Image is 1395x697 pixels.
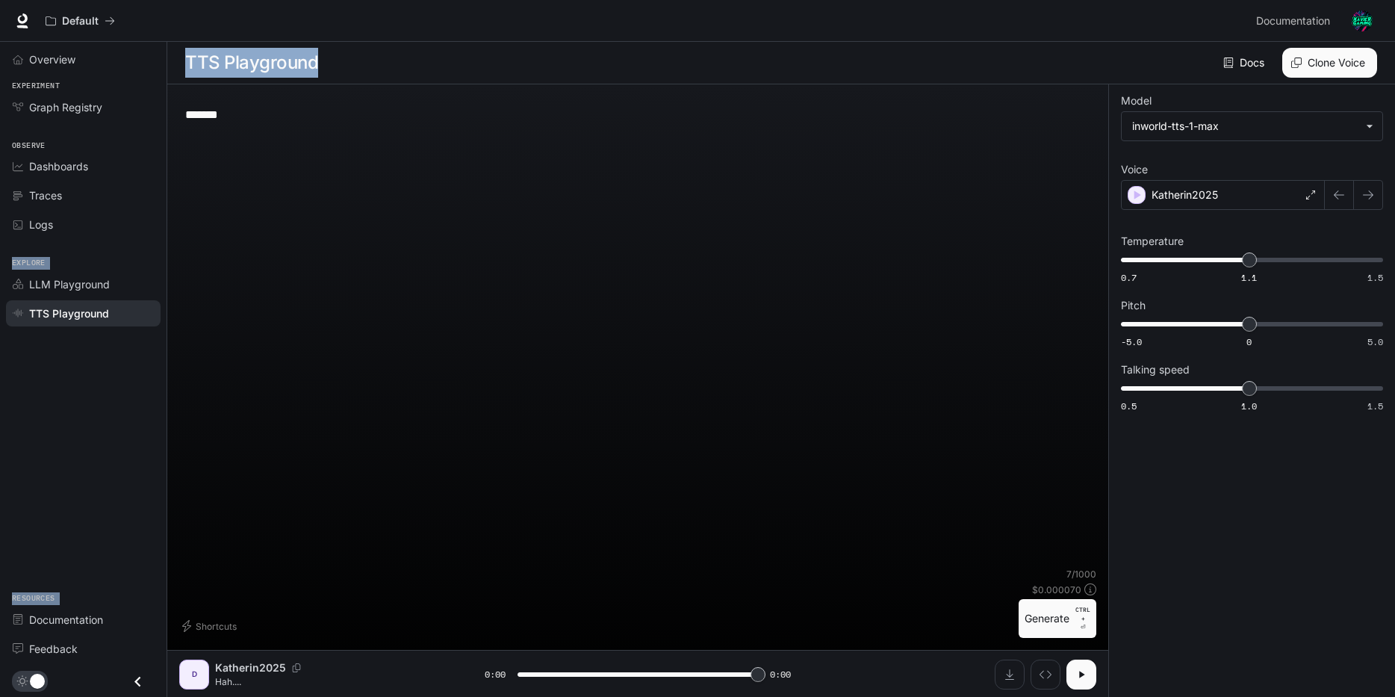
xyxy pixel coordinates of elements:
[29,158,88,174] span: Dashboards
[6,46,161,72] a: Overview
[1121,400,1137,412] span: 0.5
[1367,400,1383,412] span: 1.5
[1031,660,1060,690] button: Inspect
[1019,599,1096,638] button: GenerateCTRL +⏎
[1121,335,1142,348] span: -5.0
[1121,271,1137,284] span: 0.7
[770,667,791,682] span: 0:00
[39,6,122,36] button: All workspaces
[1352,10,1373,31] img: User avatar
[29,306,109,321] span: TTS Playground
[1122,112,1382,140] div: inworld-tts-1-max
[1121,164,1148,175] p: Voice
[29,641,78,657] span: Feedback
[6,636,161,662] a: Feedback
[1066,568,1096,580] p: 7 / 1000
[6,607,161,633] a: Documentation
[1121,96,1152,106] p: Model
[30,672,45,689] span: Dark mode toggle
[1121,236,1184,247] p: Temperature
[1075,605,1090,632] p: ⏎
[6,182,161,208] a: Traces
[1075,605,1090,623] p: CTRL +
[995,660,1025,690] button: Download audio
[121,666,155,697] button: Close drawer
[6,211,161,238] a: Logs
[29,276,110,292] span: LLM Playground
[185,48,318,78] h1: TTS Playground
[1282,48,1377,78] button: Clone Voice
[29,217,53,232] span: Logs
[1367,335,1383,348] span: 5.0
[1241,271,1257,284] span: 1.1
[29,52,75,67] span: Overview
[1347,6,1377,36] button: User avatar
[6,271,161,297] a: LLM Playground
[1250,6,1341,36] a: Documentation
[6,300,161,326] a: TTS Playground
[29,99,102,115] span: Graph Registry
[1256,12,1330,31] span: Documentation
[1246,335,1252,348] span: 0
[29,612,103,628] span: Documentation
[1132,119,1358,134] div: inworld-tts-1-max
[485,667,506,682] span: 0:00
[182,663,206,687] div: D
[62,15,99,28] p: Default
[1367,271,1383,284] span: 1.5
[1152,188,1218,202] p: Katherin2025
[1220,48,1270,78] a: Docs
[286,663,307,672] button: Copy Voice ID
[215,660,286,675] p: Katherin2025
[29,188,62,203] span: Traces
[6,94,161,120] a: Graph Registry
[6,153,161,179] a: Dashboards
[1121,365,1190,375] p: Talking speed
[179,614,243,638] button: Shortcuts
[1121,300,1146,311] p: Pitch
[1032,583,1081,596] p: $ 0.000070
[215,675,449,688] p: Hah....
[1241,400,1257,412] span: 1.0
